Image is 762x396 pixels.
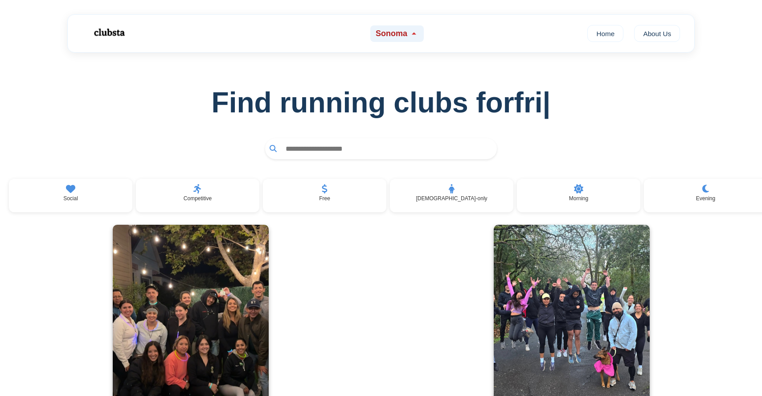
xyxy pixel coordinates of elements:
p: [DEMOGRAPHIC_DATA]-only [416,195,487,202]
a: Home [587,25,623,42]
p: Free [319,195,330,202]
p: Social [63,195,78,202]
a: About Us [634,25,680,42]
p: Evening [696,195,715,202]
p: Morning [569,195,588,202]
img: Logo [82,21,135,44]
span: fri [514,86,551,119]
span: | [543,87,551,119]
p: Competitive [184,195,212,202]
span: Sonoma [376,29,407,38]
h1: Find running clubs for [14,86,748,119]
